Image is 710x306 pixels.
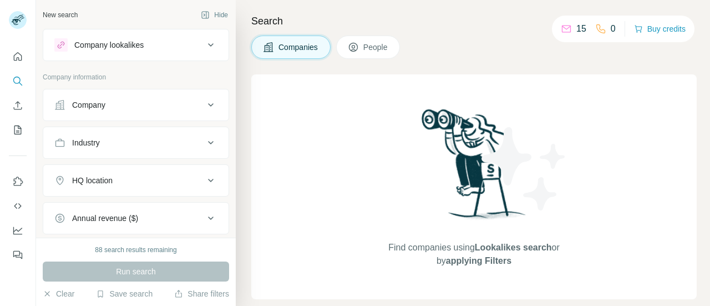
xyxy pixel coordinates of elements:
div: Company lookalikes [74,39,144,51]
button: Company lookalikes [43,32,229,58]
button: Dashboard [9,220,27,240]
div: Company [72,99,105,111]
span: Companies [278,42,319,53]
button: Enrich CSV [9,96,27,116]
button: Hide [193,7,236,23]
img: Surfe Illustration - Woman searching with binoculars [417,106,532,230]
button: Annual revenue ($) [43,205,229,232]
p: Company information [43,72,229,82]
span: applying Filters [446,256,511,265]
button: Company [43,92,229,118]
div: HQ location [72,175,113,186]
p: 15 [576,22,586,36]
button: Feedback [9,245,27,265]
button: Quick start [9,47,27,67]
span: People [363,42,389,53]
span: Lookalikes search [475,243,552,252]
button: HQ location [43,167,229,194]
div: 88 search results remaining [95,245,176,255]
h4: Search [251,13,697,29]
button: Save search [96,288,153,299]
button: My lists [9,120,27,140]
button: Clear [43,288,74,299]
button: Buy credits [634,21,686,37]
button: Industry [43,129,229,156]
button: Search [9,71,27,91]
img: Surfe Illustration - Stars [474,119,574,219]
button: Use Surfe API [9,196,27,216]
div: Annual revenue ($) [72,213,138,224]
button: Use Surfe on LinkedIn [9,172,27,192]
span: Find companies using or by [385,241,562,268]
p: 0 [611,22,616,36]
div: New search [43,10,78,20]
button: Share filters [174,288,229,299]
div: Industry [72,137,100,148]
